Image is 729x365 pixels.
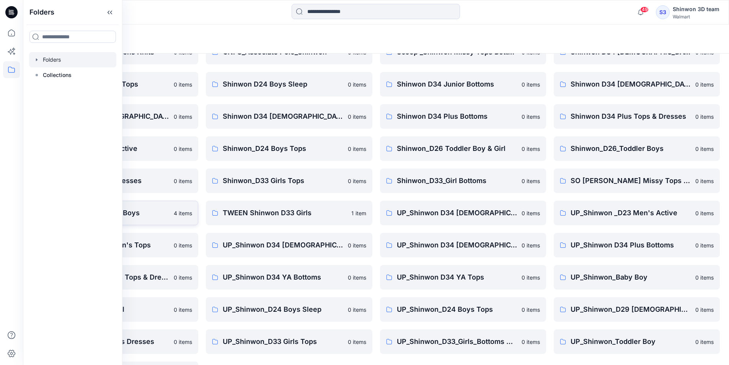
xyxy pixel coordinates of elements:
p: UP_Shinwon D34 [DEMOGRAPHIC_DATA] Bottoms [223,240,343,250]
p: UP_Shinwon_D33 Girls Tops [223,336,343,347]
p: Shinwon D34 Junior Bottoms [397,79,517,90]
p: TWEEN Shinwon D33 Girls [223,208,346,218]
a: Shinwon_D33 Girls Tops0 items [206,169,372,193]
a: UP_Shinwon D34 Plus Bottoms0 items [554,233,720,257]
a: UP_Shinwon_D29 [DEMOGRAPHIC_DATA] Sleep0 items [554,297,720,322]
p: Shinwon D34 Plus Bottoms [397,111,517,122]
span: 49 [640,7,649,13]
a: TWEEN Shinwon D33 Girls1 item [206,201,372,225]
p: 0 items [695,209,714,217]
p: 0 items [174,145,192,153]
p: 4 items [174,209,192,217]
p: 0 items [522,80,540,88]
p: 0 items [348,241,366,249]
p: UP_Shinwon D34 [DEMOGRAPHIC_DATA] Knit Tops [397,208,517,218]
p: 0 items [695,177,714,185]
p: UP_Shinwon D34 YA Bottoms [223,272,343,283]
a: Shinwon D34 Plus Bottoms0 items [380,104,546,129]
p: UP_Shinwon _D23 Men's Active [571,208,691,218]
p: 0 items [522,145,540,153]
p: UP_Shinwon_Baby Boy [571,272,691,283]
p: Shinwon_D33_Girl Bottoms [397,175,517,186]
p: UP_Shinwon_D29 [DEMOGRAPHIC_DATA] Sleep [571,304,691,315]
a: Shinwon D34 [DEMOGRAPHIC_DATA] Active0 items [554,72,720,97]
a: Shinwon_D33_Girl Bottoms0 items [380,169,546,193]
a: UP_Shinwon D34 [DEMOGRAPHIC_DATA] Bottoms0 items [206,233,372,257]
p: 0 items [695,338,714,346]
p: 0 items [695,241,714,249]
a: UP_Shinwon_D24 Boys Tops0 items [380,297,546,322]
p: 0 items [174,273,192,282]
p: Shinwon D24 Boys Sleep [223,79,343,90]
a: Shinwon D34 [DEMOGRAPHIC_DATA] Dresses0 items [206,104,372,129]
p: 0 items [695,145,714,153]
p: 0 items [348,273,366,282]
p: UP_Shinwon D34 Plus Bottoms [571,240,691,250]
p: 0 items [522,338,540,346]
a: Shinwon D34 Plus Tops & Dresses0 items [554,104,720,129]
p: 0 items [348,80,366,88]
p: UP_Shinwon_D24 Boys Sleep [223,304,343,315]
a: UP_Shinwon_D24 Boys Sleep0 items [206,297,372,322]
p: 0 items [695,80,714,88]
p: Shinwon_D26 Toddler Boy & Girl [397,143,517,154]
p: Shinwon D34 [DEMOGRAPHIC_DATA] Dresses [223,111,343,122]
p: UP_Shinwon_D24 Boys Tops [397,304,517,315]
p: Shinwon_D24 Boys Tops [223,143,343,154]
a: UP_Shinwon D34 YA Tops0 items [380,265,546,290]
a: Shinwon D24 Boys Sleep0 items [206,72,372,97]
a: UP_Shinwon_D33_Girls_Bottoms & Active0 items [380,329,546,354]
p: UP_Shinwon D34 YA Tops [397,272,517,283]
p: 0 items [174,113,192,121]
p: 0 items [695,113,714,121]
p: Shinwon D34 [DEMOGRAPHIC_DATA] Active [571,79,691,90]
p: 0 items [348,177,366,185]
a: Shinwon_D26_Toddler Boys0 items [554,136,720,161]
p: 0 items [695,273,714,282]
a: UP_Shinwon_Toddler Boy0 items [554,329,720,354]
p: 0 items [522,306,540,314]
a: Shinwon_D24 Boys Tops0 items [206,136,372,161]
div: S3 [656,5,670,19]
a: UP_Shinwon_Baby Boy0 items [554,265,720,290]
p: UP_Shinwon D34 [DEMOGRAPHIC_DATA] Dresses [397,240,517,250]
p: 1 item [351,209,366,217]
p: SO [PERSON_NAME] Missy Tops Bottom Dress [571,175,691,186]
p: 0 items [174,241,192,249]
p: 0 items [522,241,540,249]
p: UP_Shinwon_D33_Girls_Bottoms & Active [397,336,517,347]
p: Collections [43,70,72,80]
p: 0 items [174,306,192,314]
p: 0 items [348,338,366,346]
div: Shinwon 3D team [673,5,719,14]
a: UP_Shinwon D34 YA Bottoms0 items [206,265,372,290]
p: UP_Shinwon_Toddler Boy [571,336,691,347]
a: Shinwon D34 Junior Bottoms0 items [380,72,546,97]
p: Shinwon_D33 Girls Tops [223,175,343,186]
p: 0 items [522,113,540,121]
p: 0 items [174,80,192,88]
p: 0 items [522,209,540,217]
p: 0 items [695,306,714,314]
a: UP_Shinwon D34 [DEMOGRAPHIC_DATA] Knit Tops0 items [380,201,546,225]
p: 0 items [348,306,366,314]
p: Shinwon_D26_Toddler Boys [571,143,691,154]
a: SO [PERSON_NAME] Missy Tops Bottom Dress0 items [554,169,720,193]
p: 0 items [174,177,192,185]
p: 0 items [348,145,366,153]
div: Walmart [673,14,719,20]
a: UP_Shinwon _D23 Men's Active0 items [554,201,720,225]
p: 0 items [522,177,540,185]
p: 0 items [522,273,540,282]
a: UP_Shinwon_D33 Girls Tops0 items [206,329,372,354]
a: Shinwon_D26 Toddler Boy & Girl0 items [380,136,546,161]
p: 0 items [174,338,192,346]
a: UP_Shinwon D34 [DEMOGRAPHIC_DATA] Dresses0 items [380,233,546,257]
p: Shinwon D34 Plus Tops & Dresses [571,111,691,122]
p: 0 items [348,113,366,121]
